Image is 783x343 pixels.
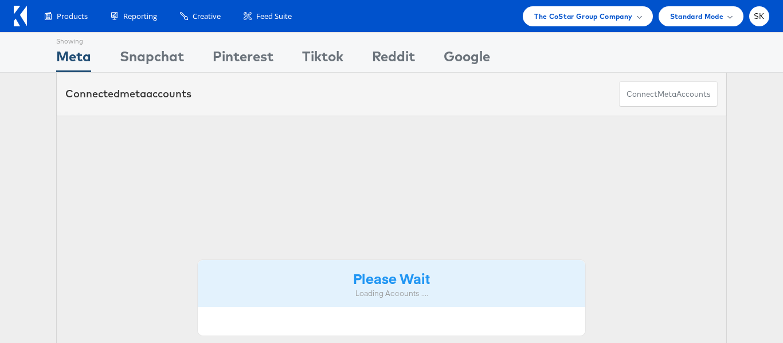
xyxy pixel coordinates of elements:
[120,46,184,72] div: Snapchat
[65,86,191,101] div: Connected accounts
[57,11,88,22] span: Products
[213,46,273,72] div: Pinterest
[444,46,490,72] div: Google
[657,89,676,100] span: meta
[256,11,292,22] span: Feed Suite
[206,288,577,299] div: Loading Accounts ....
[353,269,430,287] strong: Please Wait
[56,46,91,72] div: Meta
[56,33,91,46] div: Showing
[123,11,157,22] span: Reporting
[120,87,146,100] span: meta
[754,13,765,20] span: SK
[193,11,221,22] span: Creative
[372,46,415,72] div: Reddit
[302,46,343,72] div: Tiktok
[670,10,723,22] span: Standard Mode
[619,81,718,107] button: ConnectmetaAccounts
[534,10,632,22] span: The CoStar Group Company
